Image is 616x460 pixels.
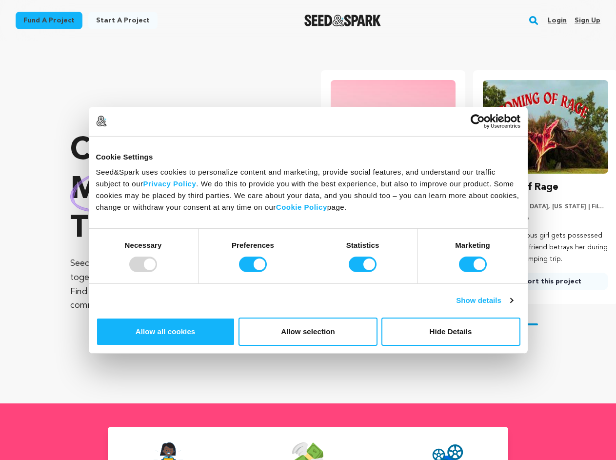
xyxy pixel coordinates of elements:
strong: Statistics [346,241,379,249]
a: Privacy Policy [143,180,197,188]
p: Crowdfunding that . [70,132,282,249]
a: Cookie Policy [276,203,327,211]
img: logo [96,116,107,126]
a: Usercentrics Cookiebot - opens in a new window [435,114,520,128]
a: Fund a project [16,12,82,29]
strong: Preferences [232,241,274,249]
strong: Marketing [455,241,490,249]
button: Hide Details [381,318,520,346]
div: Cookie Settings [96,151,520,162]
img: hand sketched image [70,168,155,212]
strong: Necessary [125,241,162,249]
img: Coming of Rage image [483,80,608,174]
button: Allow all cookies [96,318,235,346]
a: Seed&Spark Homepage [304,15,381,26]
button: Allow selection [238,318,378,346]
a: Start a project [88,12,158,29]
a: Support this project [483,273,608,290]
img: Seed&Spark Logo Dark Mode [304,15,381,26]
a: Show details [456,295,513,306]
p: Horror, Nature [483,215,608,222]
p: Seed&Spark is where creators and audiences work together to bring incredible new projects to life... [70,257,282,313]
div: Seed&Spark uses cookies to personalize content and marketing, provide social features, and unders... [96,166,520,213]
img: CHICAS Pilot image [331,80,456,174]
p: [GEOGRAPHIC_DATA], [US_STATE] | Film Short [483,203,608,211]
p: A shy indigenous girl gets possessed after her best friend betrays her during their annual campin... [483,230,608,265]
a: Login [548,13,567,28]
a: Sign up [575,13,600,28]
